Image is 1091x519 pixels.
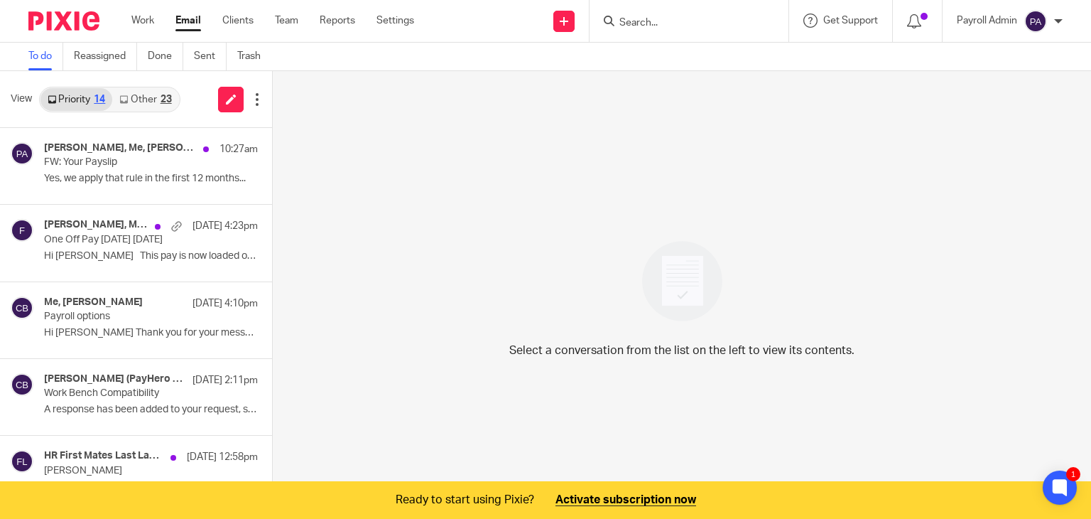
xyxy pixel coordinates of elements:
a: Reassigned [74,43,137,70]
p: [PERSON_NAME] [44,465,215,477]
span: Get Support [823,16,878,26]
h4: [PERSON_NAME], Me, [PERSON_NAME] (PayHero Support), PayHero Support [44,142,196,154]
h4: Me, [PERSON_NAME] [44,296,143,309]
img: image [633,232,732,331]
a: Team [275,14,298,28]
p: [DATE] 4:10pm [192,296,258,311]
img: svg%3E [11,296,33,319]
a: Sent [194,43,227,70]
p: Payroll Admin [957,14,1017,28]
a: Settings [376,14,414,28]
div: 23 [161,95,172,105]
img: svg%3E [11,373,33,396]
div: 14 [94,95,105,105]
p: Payroll options [44,311,215,323]
h4: HR First Mates Last Laugh, Me [44,450,163,462]
span: View [11,92,32,107]
a: Email [175,14,201,28]
p: One Off Pay [DATE] [DATE] [44,234,215,246]
h4: [PERSON_NAME], Me, [PERSON_NAME] [44,219,148,231]
p: Hi [PERSON_NAME] Thank you for your message. Yes... [44,327,258,339]
p: FW: Your Payslip [44,156,215,168]
a: Done [148,43,183,70]
a: Other23 [112,88,178,111]
h4: [PERSON_NAME] (PayHero Support), PayHero Support, Me [44,373,185,385]
div: 1 [1066,467,1080,481]
p: [DATE] 4:23pm [192,219,258,233]
a: Reports [320,14,355,28]
p: Yes, we apply that rule in the first 12 months... [44,173,258,185]
a: Clients [222,14,254,28]
img: svg%3E [11,142,33,165]
p: [DATE] 2:11pm [192,373,258,387]
p: Hi [PERSON_NAME] This pay is now loaded on... [44,250,258,262]
a: Priority14 [40,88,112,111]
p: [DATE] 12:58pm [187,450,258,464]
img: svg%3E [11,450,33,473]
p: Work Bench Compatibility [44,387,215,400]
p: 10:27am [219,142,258,156]
p: A response has been added to your request, see... [44,404,258,416]
p: Select a conversation from the list on the left to view its contents. [509,342,854,359]
input: Search [618,17,746,30]
a: To do [28,43,63,70]
a: Trash [237,43,271,70]
img: Pixie [28,11,99,31]
img: svg%3E [1024,10,1047,33]
img: svg%3E [11,219,33,242]
a: Work [131,14,154,28]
